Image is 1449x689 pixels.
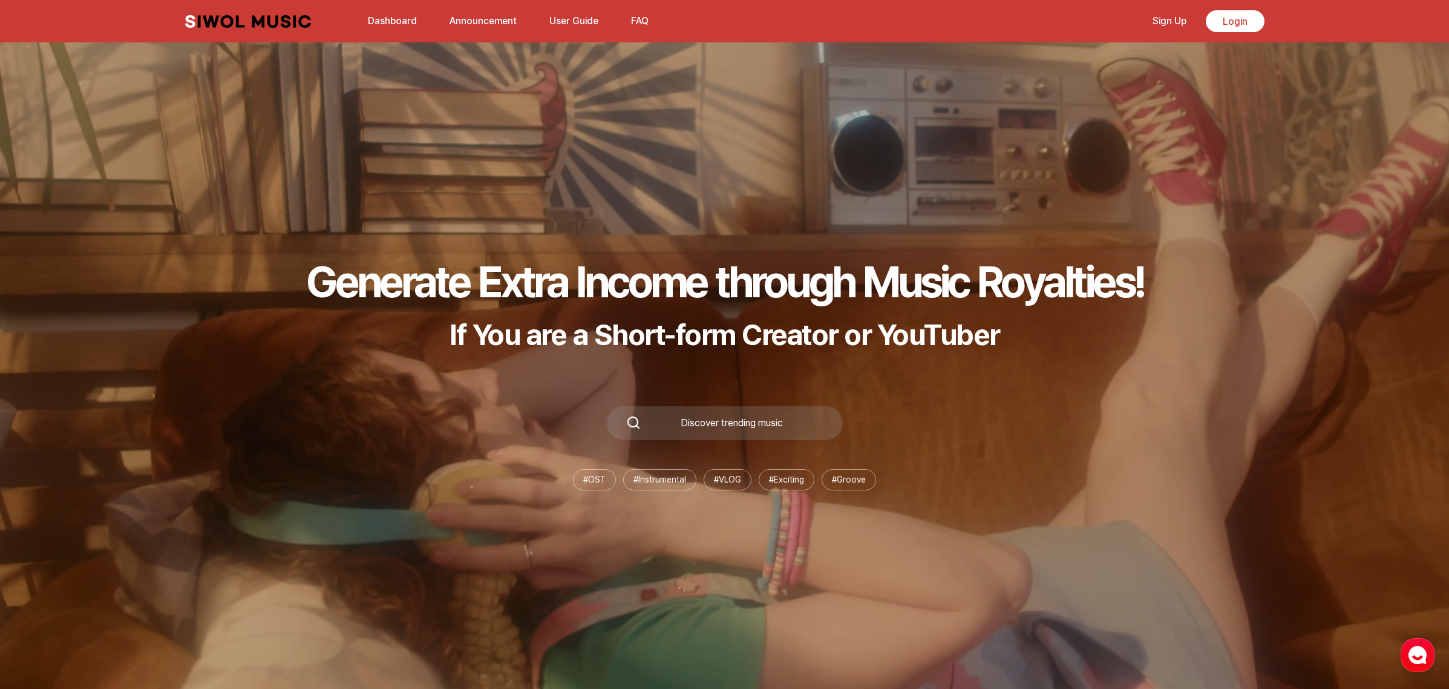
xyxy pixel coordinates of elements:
li: # VLOG [704,469,751,490]
li: # Groove [822,469,876,490]
a: User Guide [542,8,606,34]
a: Dashboard [361,8,424,34]
li: # OST [573,469,616,490]
a: Sign Up [1145,8,1194,34]
h1: Generate Extra Income through Music Royalties! [306,255,1143,308]
li: # Exciting [759,469,814,490]
p: If You are a Short-form Creator or YouTuber [306,317,1143,352]
button: FAQ [624,7,656,36]
a: Announcement [442,8,524,34]
div: Discover trending music [641,418,823,428]
a: Login [1206,10,1264,32]
li: # Instrumental [623,469,696,490]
